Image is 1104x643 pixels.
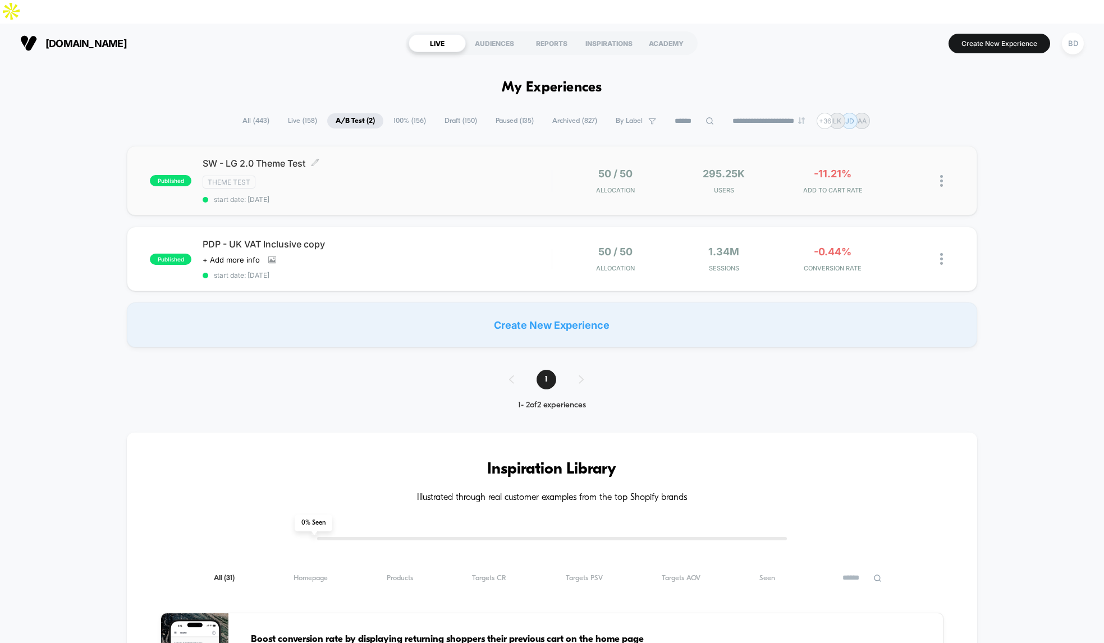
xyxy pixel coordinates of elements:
[703,168,745,180] span: 295.25k
[487,113,542,128] span: Paused ( 135 )
[161,461,943,479] h3: Inspiration Library
[234,113,278,128] span: All ( 443 )
[203,195,552,204] span: start date: [DATE]
[1059,32,1087,55] button: BD
[161,493,943,503] h4: Illustrated through real customer examples from the top Shopify brands
[409,34,466,52] div: LIVE
[798,117,805,124] img: end
[498,401,606,410] div: 1 - 2 of 2 experiences
[817,113,833,129] div: + 36
[662,574,700,582] span: Targets AOV
[814,168,851,180] span: -11.21%
[224,575,235,582] span: ( 31 )
[949,34,1050,53] button: Create New Experience
[150,175,191,186] span: published
[672,186,776,194] span: Users
[280,113,326,128] span: Live ( 158 )
[845,117,854,125] p: JD
[598,246,633,258] span: 50 / 50
[616,117,643,125] span: By Label
[436,113,485,128] span: Draft ( 150 )
[596,186,635,194] span: Allocation
[781,186,885,194] span: ADD TO CART RATE
[150,254,191,265] span: published
[672,264,776,272] span: Sessions
[781,264,885,272] span: CONVERSION RATE
[523,34,580,52] div: REPORTS
[580,34,638,52] div: INSPIRATIONS
[814,246,851,258] span: -0.44%
[127,302,977,347] div: Create New Experience
[294,574,328,582] span: Homepage
[759,574,775,582] span: Seen
[537,370,556,389] span: 1
[385,113,434,128] span: 100% ( 156 )
[203,271,552,279] span: start date: [DATE]
[502,80,602,96] h1: My Experiences
[203,176,255,189] span: Theme Test
[214,574,235,582] span: All
[566,574,603,582] span: Targets PSV
[598,168,633,180] span: 50 / 50
[858,117,867,125] p: AA
[833,117,841,125] p: LK
[45,38,127,49] span: [DOMAIN_NAME]
[466,34,523,52] div: AUDIENCES
[20,35,37,52] img: Visually logo
[472,574,506,582] span: Targets CR
[544,113,606,128] span: Archived ( 827 )
[17,34,130,52] button: [DOMAIN_NAME]
[203,158,552,169] span: SW - LG 2.0 Theme Test
[596,264,635,272] span: Allocation
[1062,33,1084,54] div: BD
[940,253,943,265] img: close
[387,574,413,582] span: Products
[327,113,383,128] span: A/B Test ( 2 )
[940,175,943,187] img: close
[203,255,260,264] span: + Add more info
[708,246,739,258] span: 1.34M
[203,238,552,250] span: PDP - UK VAT Inclusive copy
[638,34,695,52] div: ACADEMY
[295,515,332,531] span: 0 % Seen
